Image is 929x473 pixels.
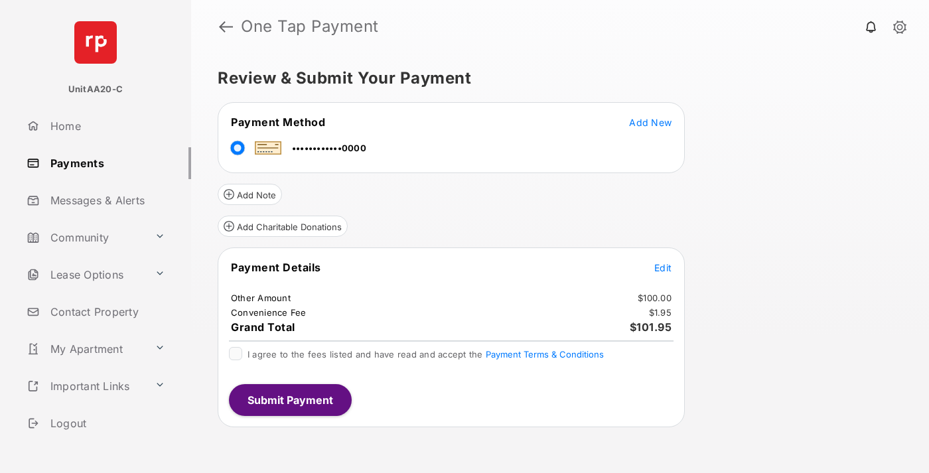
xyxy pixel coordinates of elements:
[629,115,672,129] button: Add New
[229,384,352,416] button: Submit Payment
[231,320,295,334] span: Grand Total
[292,143,366,153] span: ••••••••••••0000
[630,320,672,334] span: $101.95
[68,83,123,96] p: UnitAA20-C
[648,306,672,318] td: $1.95
[21,407,191,439] a: Logout
[21,147,191,179] a: Payments
[629,117,672,128] span: Add New
[21,259,149,291] a: Lease Options
[218,184,282,205] button: Add Note
[241,19,379,34] strong: One Tap Payment
[21,184,191,216] a: Messages & Alerts
[231,261,321,274] span: Payment Details
[21,296,191,328] a: Contact Property
[486,349,604,360] button: I agree to the fees listed and have read and accept the
[218,216,348,237] button: Add Charitable Donations
[248,349,604,360] span: I agree to the fees listed and have read and accept the
[218,70,892,86] h5: Review & Submit Your Payment
[654,262,672,273] span: Edit
[74,21,117,64] img: svg+xml;base64,PHN2ZyB4bWxucz0iaHR0cDovL3d3dy53My5vcmcvMjAwMC9zdmciIHdpZHRoPSI2NCIgaGVpZ2h0PSI2NC...
[654,261,672,274] button: Edit
[21,110,191,142] a: Home
[21,370,149,402] a: Important Links
[21,333,149,365] a: My Apartment
[230,306,307,318] td: Convenience Fee
[231,115,325,129] span: Payment Method
[637,292,672,304] td: $100.00
[21,222,149,253] a: Community
[230,292,291,304] td: Other Amount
